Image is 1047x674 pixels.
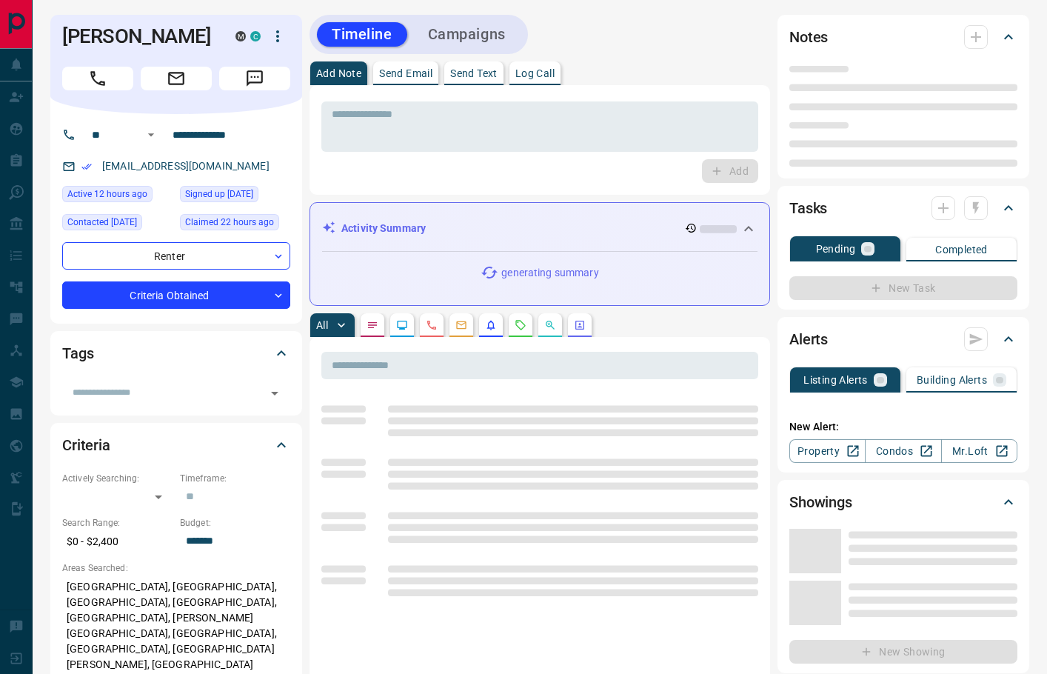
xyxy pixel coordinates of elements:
div: mrloft.ca [235,31,246,41]
span: Call [62,67,133,90]
h2: Showings [789,490,852,514]
svg: Emails [455,319,467,331]
span: Claimed 22 hours ago [185,215,274,230]
div: Fri Sep 12 2025 [180,214,290,235]
p: Areas Searched: [62,561,290,575]
span: Message [219,67,290,90]
p: Pending [816,244,856,254]
p: All [316,320,328,330]
p: Budget: [180,516,290,530]
svg: Listing Alerts [485,319,497,331]
p: Listing Alerts [803,375,868,385]
svg: Lead Browsing Activity [396,319,408,331]
p: Activity Summary [341,221,426,236]
a: Condos [865,439,941,463]
a: [EMAIL_ADDRESS][DOMAIN_NAME] [102,160,270,172]
p: New Alert: [789,419,1017,435]
h2: Criteria [62,433,110,457]
a: Mr.Loft [941,439,1017,463]
p: Actively Searching: [62,472,173,485]
div: Criteria [62,427,290,463]
h2: Notes [789,25,828,49]
p: Send Email [379,68,432,79]
div: Criteria Obtained [62,281,290,309]
p: Add Note [316,68,361,79]
div: Tags [62,336,290,371]
button: Open [142,126,160,144]
p: Send Text [450,68,498,79]
p: Completed [935,244,988,255]
div: Activity Summary [322,215,757,242]
button: Campaigns [413,22,521,47]
p: Search Range: [62,516,173,530]
div: Renter [62,242,290,270]
p: generating summary [501,265,598,281]
p: Timeframe: [180,472,290,485]
button: Timeline [317,22,407,47]
svg: Notes [367,319,378,331]
div: Showings [789,484,1017,520]
svg: Opportunities [544,319,556,331]
p: $0 - $2,400 [62,530,173,554]
div: Notes [789,19,1017,55]
div: Tasks [789,190,1017,226]
a: Property [789,439,866,463]
span: Active 12 hours ago [67,187,147,201]
p: Log Call [515,68,555,79]
svg: Requests [515,319,526,331]
div: condos.ca [250,31,261,41]
div: Wed Feb 27 2019 [180,186,290,207]
span: Contacted [DATE] [67,215,137,230]
span: Email [141,67,212,90]
div: Alerts [789,321,1017,357]
svg: Calls [426,319,438,331]
svg: Agent Actions [574,319,586,331]
h1: [PERSON_NAME] [62,24,213,48]
div: Fri Sep 12 2025 [62,186,173,207]
p: Building Alerts [917,375,987,385]
h2: Tags [62,341,93,365]
svg: Email Verified [81,161,92,172]
button: Open [264,383,285,404]
h2: Alerts [789,327,828,351]
h2: Tasks [789,196,827,220]
div: Sat Apr 23 2022 [62,214,173,235]
span: Signed up [DATE] [185,187,253,201]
